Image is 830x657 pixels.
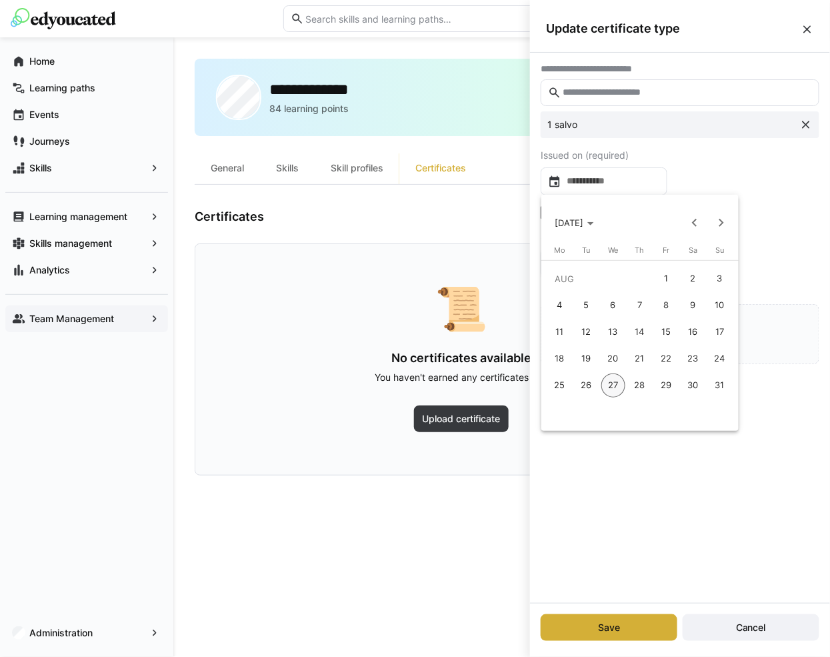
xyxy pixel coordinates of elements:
[655,347,679,371] span: 22
[573,346,600,372] button: August 19, 2025
[655,320,679,344] span: 15
[573,292,600,319] button: August 5, 2025
[575,293,599,317] span: 5
[681,374,705,398] span: 30
[627,319,653,346] button: August 14, 2025
[689,245,697,255] span: Sa
[548,374,572,398] span: 25
[547,346,573,372] button: August 18, 2025
[680,319,707,346] button: August 16, 2025
[655,267,679,291] span: 1
[627,372,653,399] button: August 28, 2025
[548,293,572,317] span: 4
[547,292,573,319] button: August 4, 2025
[575,374,599,398] span: 26
[548,347,572,371] span: 18
[707,372,733,399] button: August 31, 2025
[573,372,600,399] button: August 26, 2025
[708,347,732,371] span: 24
[680,265,707,292] button: August 2, 2025
[708,209,735,236] button: Next month
[628,374,652,398] span: 28
[548,320,572,344] span: 11
[680,372,707,399] button: August 30, 2025
[554,245,565,255] span: Mo
[555,217,584,228] span: [DATE]
[547,372,573,399] button: August 25, 2025
[583,245,591,255] span: Tu
[600,292,627,319] button: August 6, 2025
[601,320,625,344] span: 13
[707,346,733,372] button: August 24, 2025
[707,292,733,319] button: August 10, 2025
[653,346,680,372] button: August 22, 2025
[681,347,705,371] span: 23
[708,267,732,291] span: 3
[547,265,653,292] td: AUG
[663,245,670,255] span: Fr
[627,292,653,319] button: August 7, 2025
[708,374,732,398] span: 31
[708,293,732,317] span: 10
[707,319,733,346] button: August 17, 2025
[601,374,625,398] span: 27
[600,372,627,399] button: August 27, 2025
[627,346,653,372] button: August 21, 2025
[547,319,573,346] button: August 11, 2025
[628,293,652,317] span: 7
[608,245,618,255] span: We
[601,347,625,371] span: 20
[575,347,599,371] span: 19
[680,346,707,372] button: August 23, 2025
[653,372,680,399] button: August 29, 2025
[635,245,645,255] span: Th
[628,320,652,344] span: 14
[681,320,705,344] span: 16
[575,320,599,344] span: 12
[600,319,627,346] button: August 13, 2025
[707,265,733,292] button: August 3, 2025
[680,292,707,319] button: August 9, 2025
[601,293,625,317] span: 6
[600,346,627,372] button: August 20, 2025
[655,293,679,317] span: 8
[628,347,652,371] span: 21
[653,319,680,346] button: August 15, 2025
[681,293,705,317] span: 9
[681,209,708,236] button: Previous month
[653,265,680,292] button: August 1, 2025
[715,245,724,255] span: Su
[681,267,705,291] span: 2
[708,320,732,344] span: 17
[653,292,680,319] button: August 8, 2025
[550,211,599,235] button: Choose month and year
[573,319,600,346] button: August 12, 2025
[655,374,679,398] span: 29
